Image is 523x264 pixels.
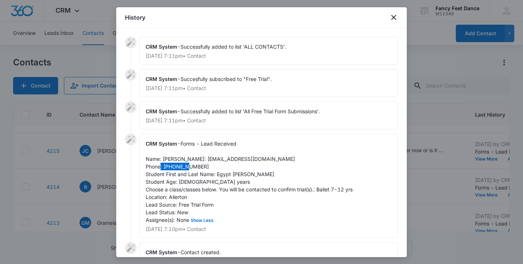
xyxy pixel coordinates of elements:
p: [DATE] 7:11pm • Contact [146,53,392,58]
h1: History [125,13,145,22]
span: Successfully added to list 'All Free Trial Form Submissions'. [181,108,320,114]
p: [DATE] 7:11pm • Contact [146,86,392,91]
span: CRM System [146,249,177,255]
span: Successfully added to list 'ALL CONTACTS'. [181,44,286,50]
button: Show Less [189,218,215,223]
div: - [139,37,398,65]
div: - [139,101,398,129]
button: close [389,13,398,22]
span: CRM System [146,141,177,147]
span: CRM System [146,108,177,114]
span: Forms - Lead Received Name: [PERSON_NAME]: [EMAIL_ADDRESS][DOMAIN_NAME] Phone: [PHONE_NUMBER] Stu... [146,141,353,223]
span: CRM System [146,44,177,50]
div: - [139,69,398,97]
span: Succesfully subscribed to "Free Trial". [181,76,272,82]
div: - [139,134,398,238]
span: CRM System [146,76,177,82]
p: [DATE] 7:11pm • Contact [146,118,392,123]
p: [DATE] 7:10pm • Contact [146,227,392,232]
